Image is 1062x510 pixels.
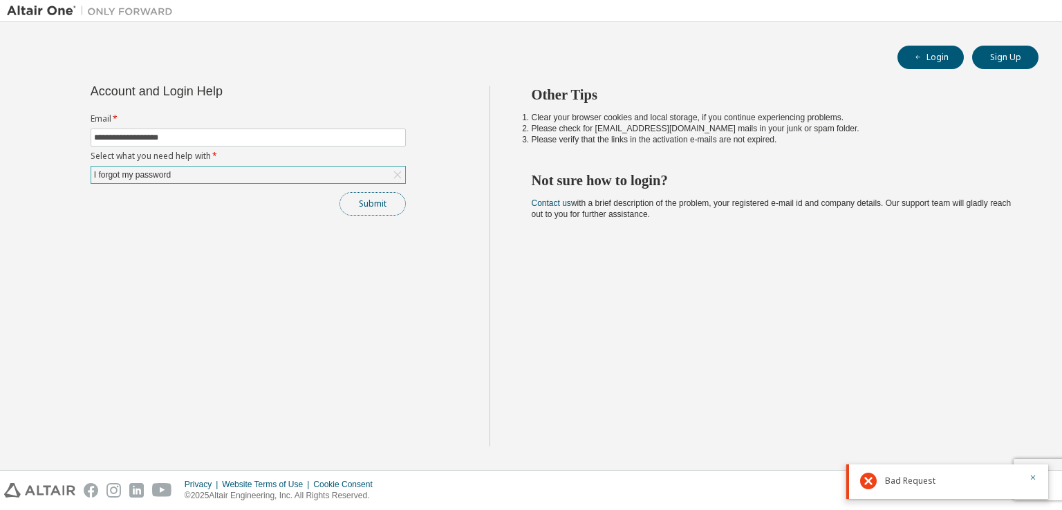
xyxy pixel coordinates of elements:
span: with a brief description of the problem, your registered e-mail id and company details. Our suppo... [532,198,1012,219]
div: I forgot my password [91,167,405,183]
label: Email [91,113,406,124]
a: Contact us [532,198,571,208]
span: Bad Request [885,475,935,487]
button: Login [897,46,964,69]
img: youtube.svg [152,483,172,498]
div: Account and Login Help [91,86,343,97]
div: I forgot my password [92,167,173,182]
li: Please verify that the links in the activation e-mails are not expired. [532,134,1014,145]
label: Select what you need help with [91,151,406,162]
button: Submit [339,192,406,216]
button: Sign Up [972,46,1038,69]
img: linkedin.svg [129,483,144,498]
h2: Other Tips [532,86,1014,104]
p: © 2025 Altair Engineering, Inc. All Rights Reserved. [185,490,381,502]
div: Website Terms of Use [222,479,313,490]
div: Cookie Consent [313,479,380,490]
h2: Not sure how to login? [532,171,1014,189]
img: facebook.svg [84,483,98,498]
li: Please check for [EMAIL_ADDRESS][DOMAIN_NAME] mails in your junk or spam folder. [532,123,1014,134]
img: Altair One [7,4,180,18]
img: altair_logo.svg [4,483,75,498]
li: Clear your browser cookies and local storage, if you continue experiencing problems. [532,112,1014,123]
div: Privacy [185,479,222,490]
img: instagram.svg [106,483,121,498]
